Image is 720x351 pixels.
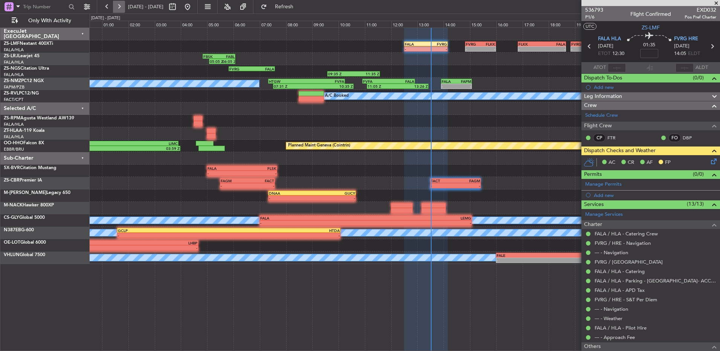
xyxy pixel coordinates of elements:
[584,101,597,110] span: Crew
[366,216,471,220] div: LEMG
[598,35,621,43] span: FALA HLA
[4,166,56,170] a: 5X-BVRCitation Mustang
[4,128,44,133] a: ZT-HLAA-119 Koala
[85,146,180,151] div: 03:59 Z
[585,211,623,218] a: Manage Services
[4,203,23,208] span: M-NACK
[207,21,233,27] div: 05:00
[91,15,120,21] div: [DATE] - [DATE]
[595,230,658,237] a: FALA / HLA - Catering Crew
[268,4,300,9] span: Refresh
[674,50,686,58] span: 14:05
[571,42,604,46] div: FVRG
[685,6,716,14] span: EXD032
[274,84,313,89] div: 07:31 Z
[4,47,24,53] a: FALA/HLA
[4,228,21,232] span: N387EB
[88,141,178,146] div: LIMC
[286,21,313,27] div: 08:00
[595,240,651,246] a: FVRG / HRE - Navigation
[118,233,229,238] div: -
[4,91,39,96] a: ZS-RVLPC12/NG
[647,159,653,166] span: AF
[674,43,689,50] span: [DATE]
[455,183,480,188] div: -
[4,60,24,65] a: FALA/HLA
[685,14,716,20] span: Pos Pref Charter
[260,21,286,27] div: 07:00
[4,134,24,140] a: FALA/HLA
[20,18,79,23] span: Only With Activity
[242,166,276,171] div: FLSK
[247,183,274,188] div: -
[571,47,604,51] div: -
[4,79,44,83] a: ZS-NMZPC12 NGX
[269,196,312,200] div: -
[584,122,612,130] span: Flight Crew
[69,241,197,245] div: LHBP
[363,79,389,84] div: FVFA
[260,216,366,220] div: FALA
[688,50,700,58] span: ELDT
[609,159,615,166] span: AC
[595,259,663,265] a: FVRG / [GEOGRAPHIC_DATA]
[8,15,82,27] button: Only With Activity
[4,141,44,145] a: OO-HHOFalcon 8X
[575,21,601,27] div: 19:00
[4,116,20,121] span: ZS-RPM
[4,147,24,152] a: EBBR/BRU
[260,221,366,225] div: -
[257,1,302,13] button: Refresh
[594,192,716,198] div: Add new
[595,287,645,293] a: FALA / HLA - APD Tax
[456,79,471,84] div: FAPM
[593,134,606,142] div: CP
[4,84,24,90] a: FAPM/PZB
[594,84,716,90] div: Add new
[4,191,46,195] span: M-[PERSON_NAME]
[598,43,613,50] span: [DATE]
[585,6,603,14] span: 536793
[4,215,45,220] a: CS-GLYGlobal 5000
[523,21,549,27] div: 17:00
[4,91,19,96] span: ZS-RVL
[4,66,49,71] a: ZS-NGSCitation Ultra
[118,228,229,233] div: GCLP
[612,50,624,58] span: 12:30
[207,166,242,171] div: FALA
[207,171,242,175] div: -
[496,21,523,27] div: 16:00
[542,42,565,46] div: FALA
[252,67,274,71] div: FALA
[4,116,74,121] a: ZS-RPMAgusta Westland AW139
[497,253,661,258] div: FALE
[242,171,276,175] div: -
[642,24,660,32] span: ZS-LMF
[595,306,628,312] a: --- - Navigation
[583,23,596,30] button: UTC
[328,72,354,76] div: 09:35 Z
[442,79,456,84] div: FALA
[4,72,24,78] a: FALA/HLA
[584,342,601,351] span: Others
[595,334,635,340] a: --- - Approach Fee
[481,42,495,46] div: FLKK
[585,112,618,119] a: Schedule Crew
[4,122,24,127] a: FALA/HLA
[210,59,222,64] div: 05:05 Z
[102,21,128,27] div: 01:00
[497,258,661,262] div: -
[181,21,207,27] div: 04:00
[389,79,414,84] div: FALA
[455,179,480,183] div: FAGM
[23,1,66,12] input: Trip Number
[312,191,355,195] div: GUCY
[665,159,671,166] span: FP
[325,90,349,102] div: A/C Booked
[269,79,307,84] div: HTGW
[269,191,312,195] div: DNAA
[4,253,45,257] a: VHLUNGlobal 7500
[366,221,471,225] div: -
[643,41,655,49] span: 01:35
[4,191,70,195] a: M-[PERSON_NAME]Legacy 650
